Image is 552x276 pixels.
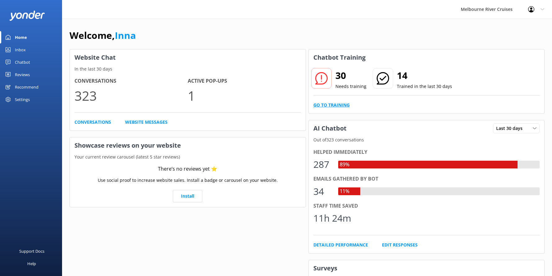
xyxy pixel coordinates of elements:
h3: Showcase reviews on your website [70,137,306,154]
div: Home [15,31,27,44]
div: Helped immediately [313,148,540,156]
a: Go to Training [313,102,350,108]
div: Settings [15,93,30,106]
div: 89% [338,161,351,169]
div: 34 [313,184,332,199]
h4: Active Pop-ups [188,77,301,85]
h2: 14 [397,68,452,83]
div: Support Docs [19,245,44,257]
p: Needs training [335,83,366,90]
div: Inbox [15,44,26,56]
a: Inna [115,29,136,42]
a: Website Messages [125,119,168,126]
div: Recommend [15,81,38,93]
div: 11h 24m [313,211,351,226]
div: 11% [338,187,351,195]
div: Help [27,257,36,270]
div: 287 [313,157,332,172]
div: Staff time saved [313,202,540,210]
div: Chatbot [15,56,30,68]
div: Emails gathered by bot [313,175,540,183]
div: Reviews [15,68,30,81]
p: Your current review carousel (latest 5 star reviews) [70,154,306,160]
a: Detailed Performance [313,241,368,248]
a: Install [173,190,202,202]
p: Out of 323 conversations [309,136,545,143]
p: 1 [188,85,301,106]
p: Use social proof to increase website sales. Install a badge or carousel on your website. [98,177,278,184]
p: Trained in the last 30 days [397,83,452,90]
h3: Chatbot Training [309,49,370,66]
div: There’s no reviews yet ⭐ [158,165,217,173]
h3: Website Chat [70,49,306,66]
h1: Welcome, [70,28,136,43]
p: In the last 30 days [70,66,306,72]
a: Edit Responses [382,241,418,248]
span: Last 30 days [496,125,526,132]
p: 323 [74,85,188,106]
h4: Conversations [74,77,188,85]
h2: 30 [335,68,366,83]
a: Conversations [74,119,111,126]
h3: AI Chatbot [309,120,351,136]
img: yonder-white-logo.png [9,11,45,21]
